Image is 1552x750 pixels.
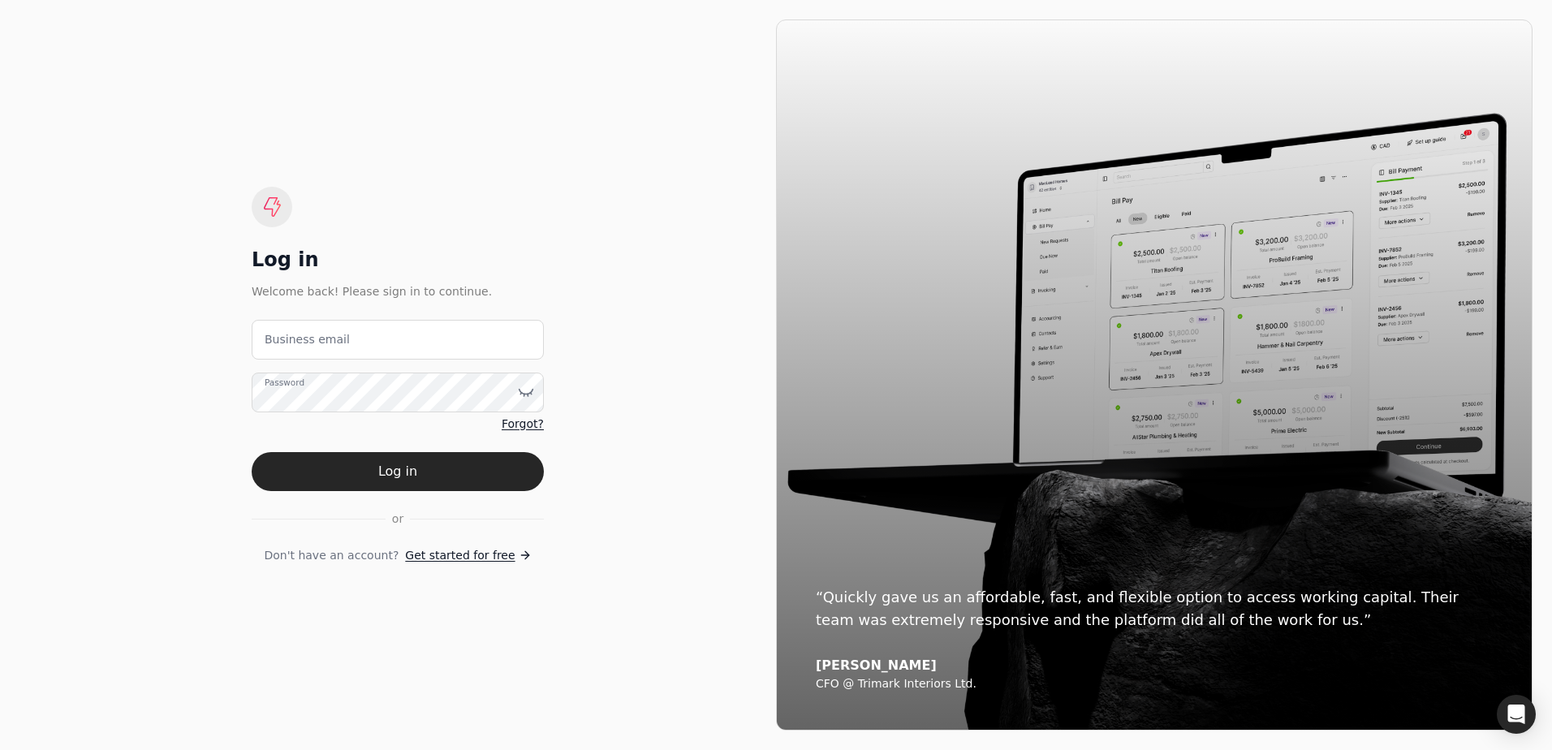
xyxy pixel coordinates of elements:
[502,416,544,433] a: Forgot?
[264,547,399,564] span: Don't have an account?
[405,547,515,564] span: Get started for free
[265,376,304,389] label: Password
[392,511,403,528] span: or
[252,247,544,273] div: Log in
[816,657,1493,674] div: [PERSON_NAME]
[265,331,350,348] label: Business email
[816,677,1493,692] div: CFO @ Trimark Interiors Ltd.
[252,452,544,491] button: Log in
[816,586,1493,631] div: “Quickly gave us an affordable, fast, and flexible option to access working capital. Their team w...
[405,547,531,564] a: Get started for free
[1497,695,1536,734] div: Open Intercom Messenger
[252,282,544,300] div: Welcome back! Please sign in to continue.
